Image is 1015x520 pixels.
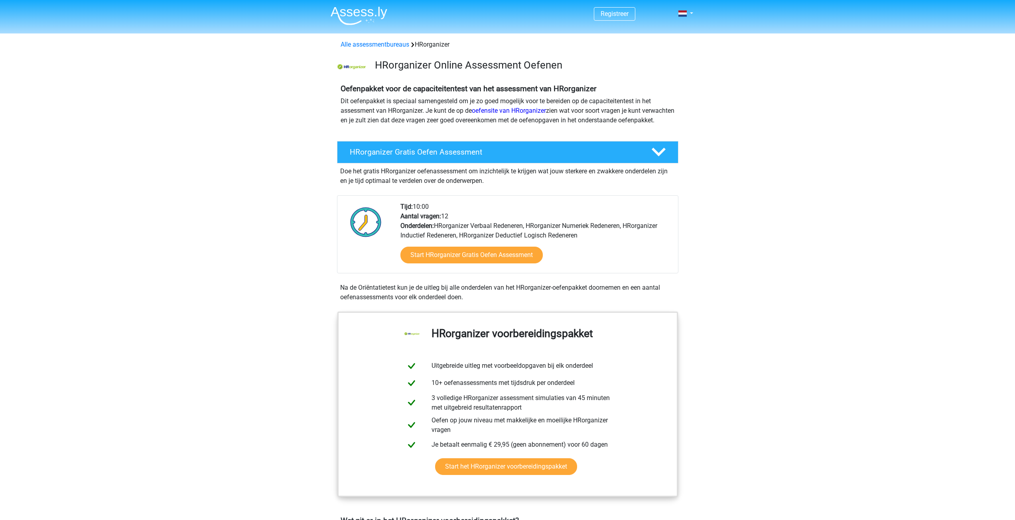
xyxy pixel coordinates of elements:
div: 10:00 12 HRorganizer Verbaal Redeneren, HRorganizer Numeriek Redeneren, HRorganizer Inductief Red... [394,202,678,273]
a: oefensite van HRorganizer [472,107,546,114]
h4: HRorganizer Gratis Oefen Assessment [350,147,639,157]
b: Onderdelen: [400,222,434,230]
a: Start het HRorganizer voorbereidingspakket [435,458,577,475]
b: Oefenpakket voor de capaciteitentest van het assessment van HRorganizer [341,84,597,93]
a: HRorganizer Gratis Oefen Assessment [334,141,682,163]
div: Doe het gratis HRorganizer oefenassessment om inzichtelijk te krijgen wat jouw sterkere en zwakke... [337,163,678,186]
b: Tijd: [400,203,413,210]
a: Start HRorganizer Gratis Oefen Assessment [400,247,543,263]
div: HRorganizer [337,40,678,49]
a: Alle assessmentbureaus [341,41,409,48]
img: HRorganizer Logo [337,64,366,69]
div: Na de Oriëntatietest kun je de uitleg bij alle onderdelen van het HRorganizer-oefenpakket doornem... [337,283,678,302]
img: Klok [346,202,386,242]
img: Assessly [331,6,387,25]
b: Aantal vragen: [400,212,441,220]
p: Dit oefenpakket is speciaal samengesteld om je zo goed mogelijk voor te bereiden op de capaciteit... [341,96,675,125]
h3: HRorganizer Online Assessment Oefenen [375,59,672,71]
a: Registreer [601,10,629,18]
